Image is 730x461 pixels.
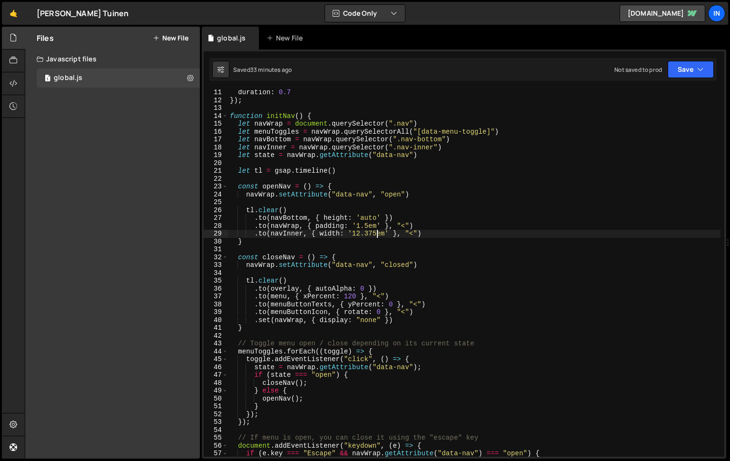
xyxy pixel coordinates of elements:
[204,167,228,175] div: 21
[204,418,228,426] div: 53
[204,120,228,128] div: 15
[204,261,228,269] div: 33
[204,426,228,434] div: 54
[204,245,228,254] div: 31
[204,411,228,419] div: 52
[204,104,228,112] div: 13
[204,230,228,238] div: 29
[37,8,128,19] div: [PERSON_NAME] Tuinen
[204,387,228,395] div: 49
[204,308,228,316] div: 39
[204,371,228,379] div: 47
[204,340,228,348] div: 43
[620,5,705,22] a: [DOMAIN_NAME]
[204,316,228,324] div: 40
[204,214,228,222] div: 27
[204,151,228,159] div: 19
[266,33,306,43] div: New File
[233,66,292,74] div: Saved
[204,348,228,356] div: 44
[204,395,228,403] div: 50
[153,34,188,42] button: New File
[204,277,228,285] div: 35
[204,450,228,458] div: 57
[204,363,228,372] div: 46
[204,144,228,152] div: 18
[204,128,228,136] div: 16
[217,33,246,43] div: global.js
[204,442,228,450] div: 56
[204,198,228,206] div: 25
[204,206,228,215] div: 26
[204,136,228,144] div: 17
[204,293,228,301] div: 37
[45,75,50,83] span: 1
[204,285,228,293] div: 36
[614,66,662,74] div: Not saved to prod
[204,355,228,363] div: 45
[204,332,228,340] div: 42
[204,112,228,120] div: 14
[204,222,228,230] div: 28
[204,254,228,262] div: 32
[204,434,228,442] div: 55
[204,159,228,167] div: 20
[25,49,200,69] div: Javascript files
[2,2,25,25] a: 🤙
[204,97,228,105] div: 12
[668,61,714,78] button: Save
[204,175,228,183] div: 22
[204,402,228,411] div: 51
[204,88,228,97] div: 11
[204,324,228,332] div: 41
[204,269,228,277] div: 34
[37,33,54,43] h2: Files
[37,69,200,88] div: 16928/46355.js
[325,5,405,22] button: Code Only
[204,238,228,246] div: 30
[250,66,292,74] div: 33 minutes ago
[204,191,228,199] div: 24
[708,5,725,22] a: In
[204,183,228,191] div: 23
[54,74,82,82] div: global.js
[204,301,228,309] div: 38
[204,379,228,387] div: 48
